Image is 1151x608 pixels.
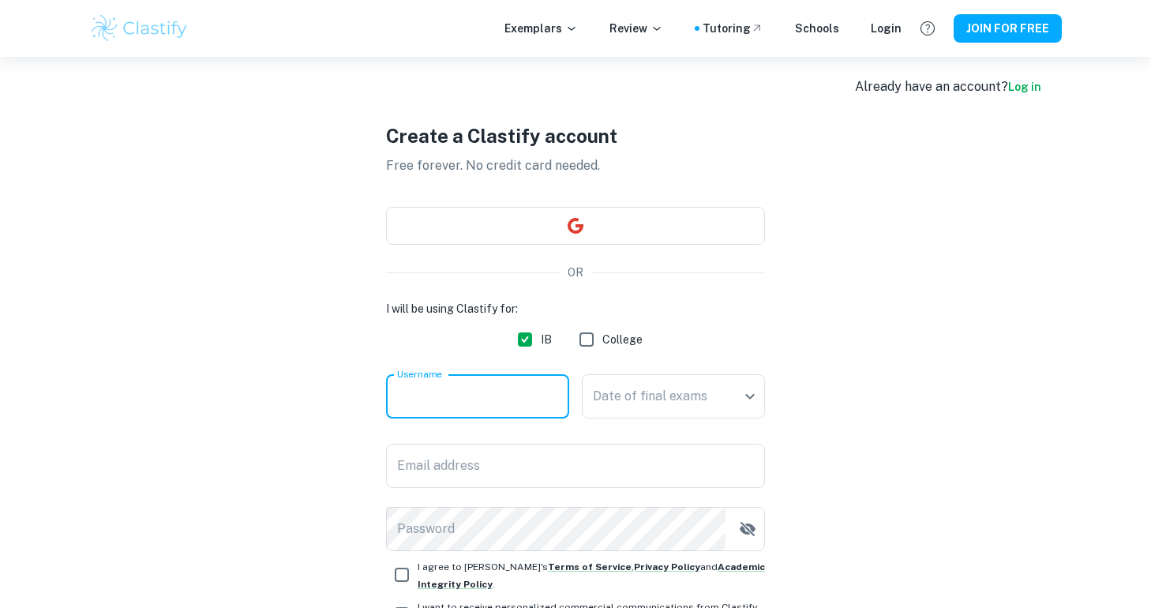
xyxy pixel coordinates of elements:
[609,20,663,37] p: Review
[397,367,442,381] label: Username
[89,13,189,44] img: Clastify logo
[504,20,578,37] p: Exemplars
[602,331,643,348] span: College
[795,20,839,37] a: Schools
[418,561,765,590] span: I agree to [PERSON_NAME]'s , and .
[703,20,763,37] a: Tutoring
[386,122,765,150] h1: Create a Clastify account
[634,561,700,572] a: Privacy Policy
[871,20,902,37] a: Login
[386,156,765,175] p: Free forever. No credit card needed.
[541,331,552,348] span: IB
[386,300,765,317] h6: I will be using Clastify for:
[568,264,583,281] p: OR
[855,77,1041,96] div: Already have an account?
[548,561,632,572] a: Terms of Service
[1008,81,1041,93] a: Log in
[954,14,1062,43] button: JOIN FOR FREE
[914,15,941,42] button: Help and Feedback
